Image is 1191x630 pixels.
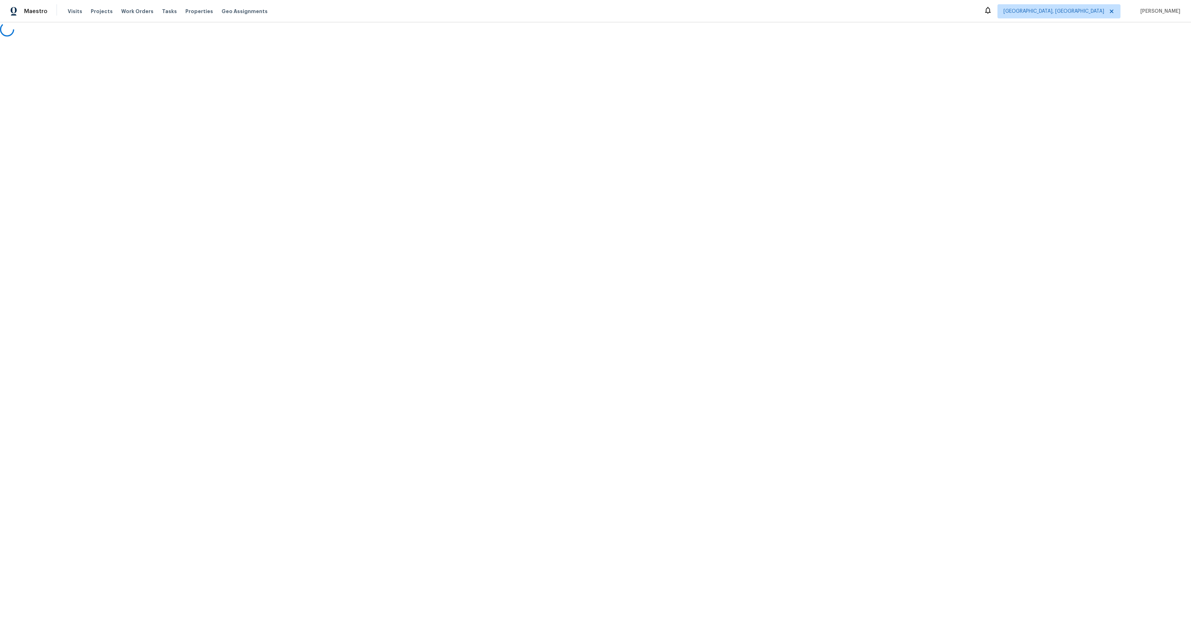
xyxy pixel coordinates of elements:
span: Geo Assignments [222,8,268,15]
span: Work Orders [121,8,153,15]
span: [PERSON_NAME] [1137,8,1180,15]
span: Tasks [162,9,177,14]
span: Maestro [24,8,47,15]
span: Visits [68,8,82,15]
span: Projects [91,8,113,15]
span: Properties [185,8,213,15]
span: [GEOGRAPHIC_DATA], [GEOGRAPHIC_DATA] [1003,8,1104,15]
